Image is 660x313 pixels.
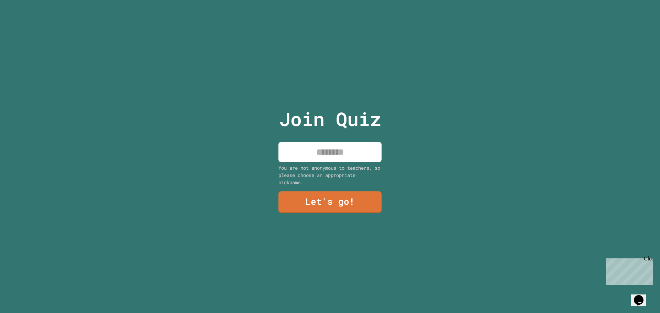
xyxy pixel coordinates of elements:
[278,164,382,186] div: You are not anonymous to teachers, so please choose an appropriate nickname.
[3,3,47,44] div: Chat with us now!Close
[278,191,382,213] a: Let's go!
[631,286,653,306] iframe: chat widget
[279,105,381,133] p: Join Quiz
[603,256,653,285] iframe: chat widget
